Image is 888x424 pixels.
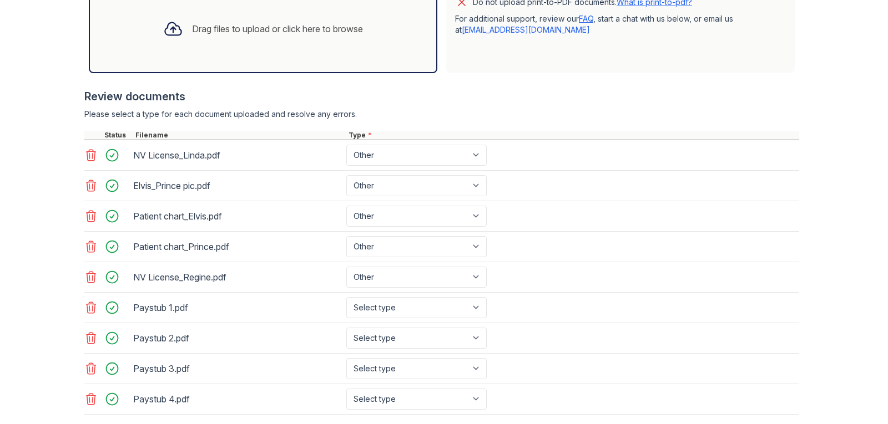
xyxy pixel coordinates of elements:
div: Status [102,131,133,140]
div: Please select a type for each document uploaded and resolve any errors. [84,109,799,120]
div: NV License_Regine.pdf [133,268,342,286]
a: FAQ [579,14,593,23]
div: Patient chart_Prince.pdf [133,238,342,256]
div: Paystub 1.pdf [133,299,342,316]
div: Review documents [84,89,799,104]
div: Patient chart_Elvis.pdf [133,207,342,225]
p: For additional support, review our , start a chat with us below, or email us at [455,13,786,35]
div: Paystub 3.pdf [133,360,342,377]
div: Paystub 4.pdf [133,390,342,408]
div: Paystub 2.pdf [133,329,342,347]
div: NV License_Linda.pdf [133,146,342,164]
div: Elvis_Prince pic.pdf [133,177,342,195]
div: Filename [133,131,346,140]
div: Drag files to upload or click here to browse [192,22,363,35]
div: Type [346,131,799,140]
a: [EMAIL_ADDRESS][DOMAIN_NAME] [462,25,590,34]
